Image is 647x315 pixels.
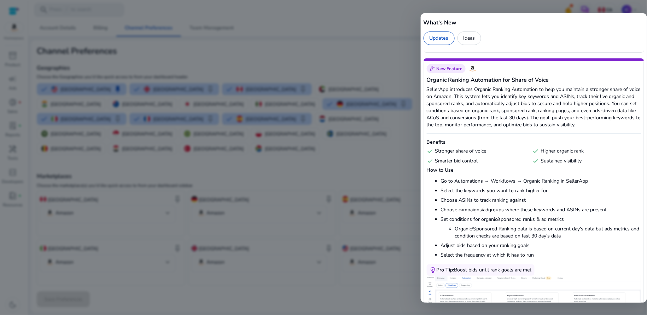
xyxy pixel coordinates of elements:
[430,267,437,274] span: emoji_objects
[441,252,641,259] li: Select the frequency at which it has to run
[424,31,455,45] div: Updates
[427,148,434,155] span: check
[427,86,641,128] p: SellerApp introduces Organic Ranking Automation to help you maintain a stronger share of voice on...
[441,187,641,194] li: Select the keywords you want to rank higher for
[437,267,532,274] div: Boost bids until rank goals are met
[532,148,540,155] span: check
[468,64,477,73] img: Amazon
[427,157,434,165] span: check
[427,167,641,174] h6: How to Use
[532,157,635,165] div: Sustained visibility
[457,31,481,45] div: Ideas
[455,225,641,240] li: Organic/Sponsored Ranking data is based on current day's data but ads metrics and condition check...
[441,178,641,185] li: Go to Automations → Workflows → Organic Ranking in SellerApp
[427,157,530,165] div: Smarter bid control
[427,76,641,84] h5: Organic Ranking Automation for Share of Voice
[532,148,635,155] div: Higher organic rank
[437,267,454,273] span: Pro Tip:
[441,242,641,249] li: Adjust bids based on your ranking goals
[427,139,641,146] h6: Benefits
[430,66,435,71] span: celebration
[441,216,641,240] li: Set conditions for organic/sponsored ranks & ad metrics
[427,148,530,155] div: Stronger share of voice
[424,18,645,27] h5: What's New
[441,206,641,213] li: Choose campaigns/adgroups where these keywords and ASINs are present
[532,157,540,165] span: check
[441,197,641,204] li: Choose ASINs to track ranking against
[437,66,463,71] span: New Feature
